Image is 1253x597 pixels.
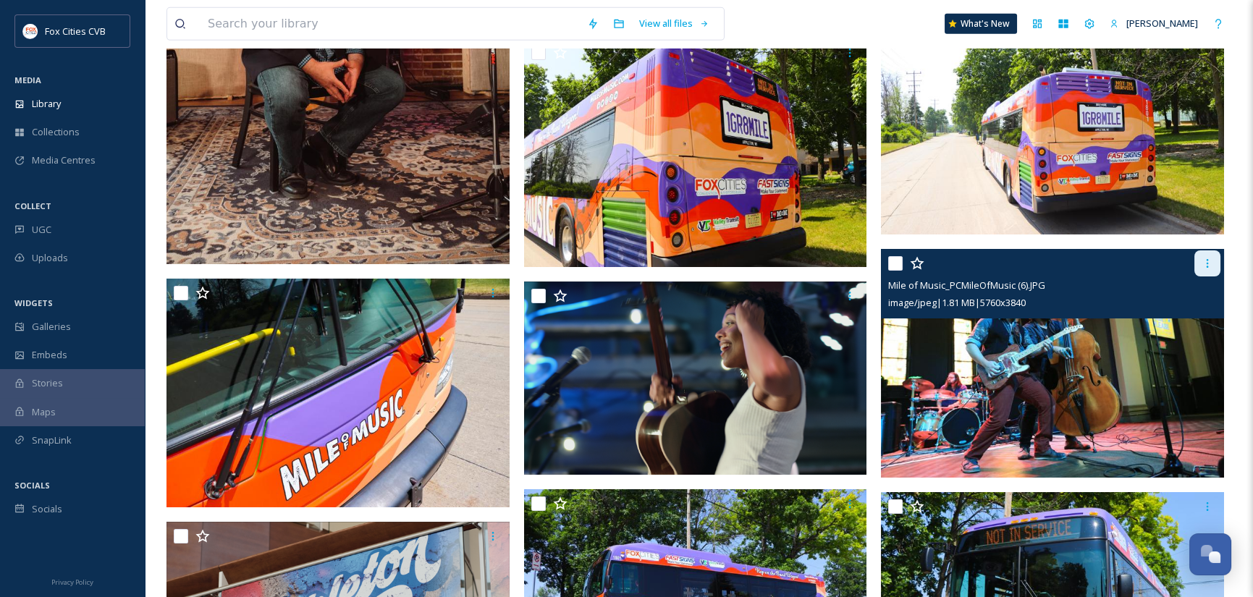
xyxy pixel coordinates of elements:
img: Mile of Music_PCMileOfMusic (6).JPG [881,249,1224,478]
span: Galleries [32,320,71,334]
span: Collections [32,125,80,139]
span: Mile of Music_PCMileOfMusic (6).JPG [888,279,1045,292]
span: Maps [32,405,56,419]
span: SOCIALS [14,480,50,491]
span: SnapLink [32,433,72,447]
span: image/jpeg | 1.81 MB | 5760 x 3840 [888,296,1026,309]
span: Fox Cities CVB [45,25,106,38]
span: MEDIA [14,75,41,85]
a: What's New [945,14,1017,34]
img: images.png [23,24,38,38]
span: Stories [32,376,63,390]
span: COLLECT [14,200,51,211]
span: Embeds [32,348,67,362]
img: Mile of Music - Mile 10 Bus - Photo Cred Red Shoes (42).jpg [166,279,510,507]
a: View all files [632,9,717,38]
span: UGC [32,223,51,237]
img: Mile of Music - Mile 10 Bus - Photo Cred Red Shoes (33).jpg [881,6,1224,234]
button: Open Chat [1189,533,1231,575]
input: Search your library [201,8,580,40]
span: Privacy Policy [51,577,93,587]
span: Socials [32,502,62,516]
img: Mile of Music - Mile 10 Bus - Photo Cred Red Shoes (28).jpg [524,38,867,267]
span: [PERSON_NAME] [1126,17,1198,30]
span: Library [32,97,61,111]
span: Media Centres [32,153,96,167]
img: FCCVB Mile of Music Still 48.png [524,281,867,475]
a: Privacy Policy [51,572,93,590]
span: WIDGETS [14,297,53,308]
a: [PERSON_NAME] [1102,9,1205,38]
span: Uploads [32,251,68,265]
